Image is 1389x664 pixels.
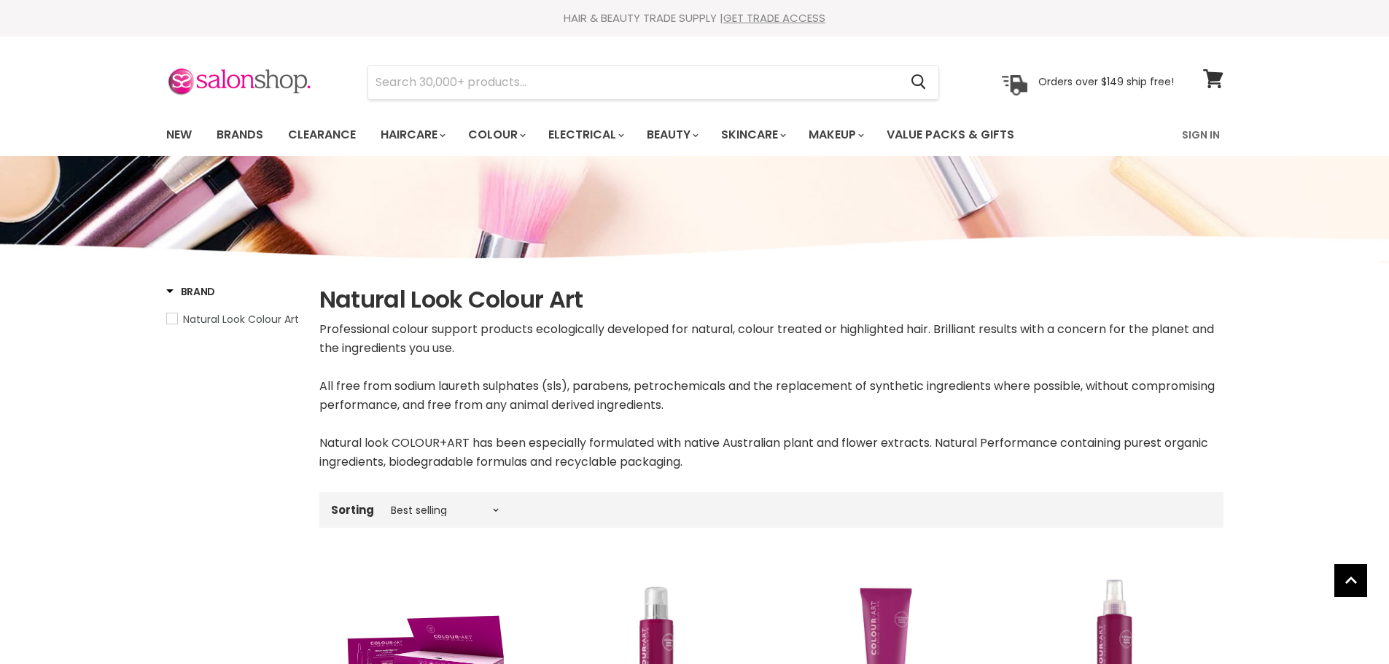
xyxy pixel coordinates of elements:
[319,320,1223,472] div: Professional colour support products ecologically developed for natural, colour treated or highli...
[277,120,367,150] a: Clearance
[1038,75,1174,88] p: Orders over $149 ship free!
[876,120,1025,150] a: Value Packs & Gifts
[368,66,900,99] input: Search
[319,284,1223,315] h1: Natural Look Colour Art
[900,66,938,99] button: Search
[370,120,454,150] a: Haircare
[331,504,374,516] label: Sorting
[155,114,1100,156] ul: Main menu
[798,120,873,150] a: Makeup
[206,120,274,150] a: Brands
[183,312,299,327] span: Natural Look Colour Art
[155,120,203,150] a: New
[537,120,633,150] a: Electrical
[636,120,707,150] a: Beauty
[166,311,301,327] a: Natural Look Colour Art
[723,10,825,26] a: GET TRADE ACCESS
[148,11,1242,26] div: HAIR & BEAUTY TRADE SUPPLY |
[148,114,1242,156] nav: Main
[710,120,795,150] a: Skincare
[367,65,939,100] form: Product
[1173,120,1229,150] a: Sign In
[166,284,216,299] h3: Brand
[457,120,534,150] a: Colour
